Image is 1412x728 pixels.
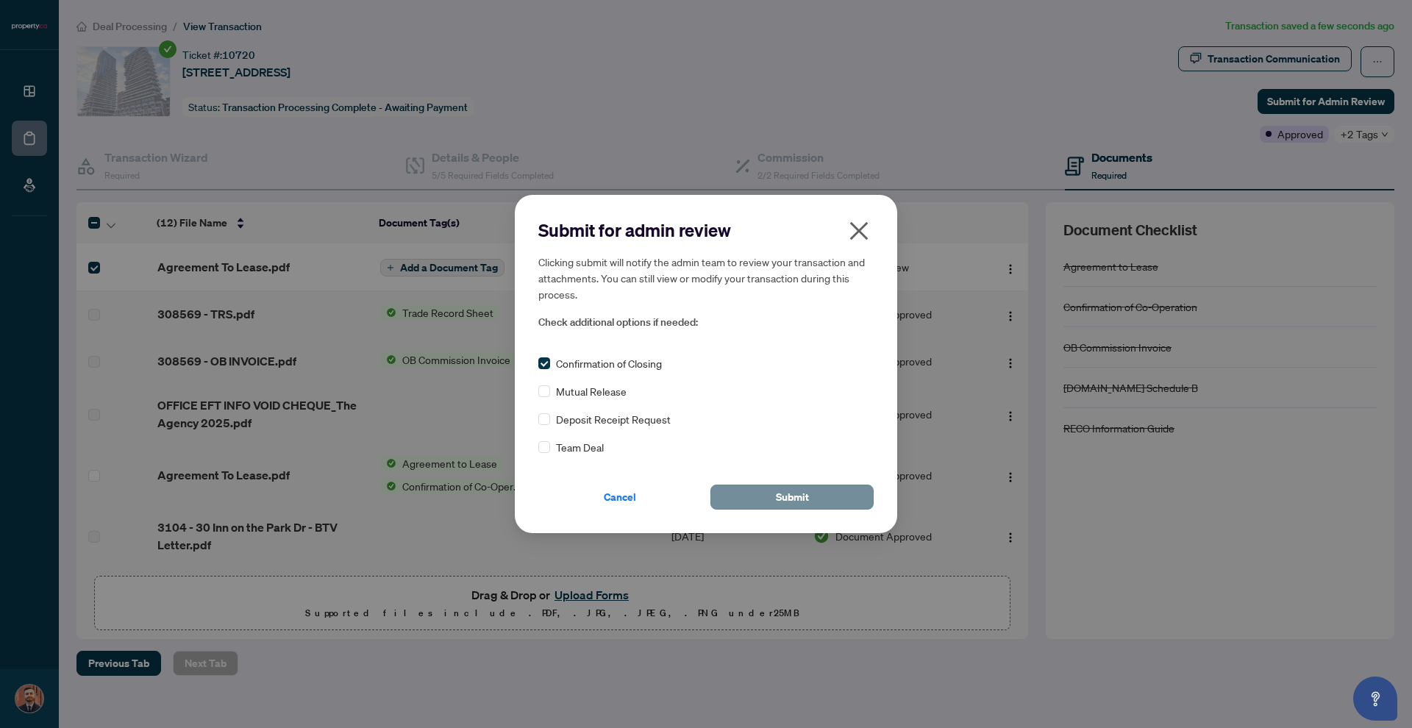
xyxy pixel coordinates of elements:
[538,485,702,510] button: Cancel
[538,218,874,242] h2: Submit for admin review
[538,314,874,331] span: Check additional options if needed:
[556,411,671,427] span: Deposit Receipt Request
[556,439,604,455] span: Team Deal
[710,485,874,510] button: Submit
[556,355,662,371] span: Confirmation of Closing
[538,254,874,302] h5: Clicking submit will notify the admin team to review your transaction and attachments. You can st...
[604,485,636,509] span: Cancel
[847,219,871,243] span: close
[776,485,809,509] span: Submit
[1353,677,1397,721] button: Open asap
[556,383,627,399] span: Mutual Release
